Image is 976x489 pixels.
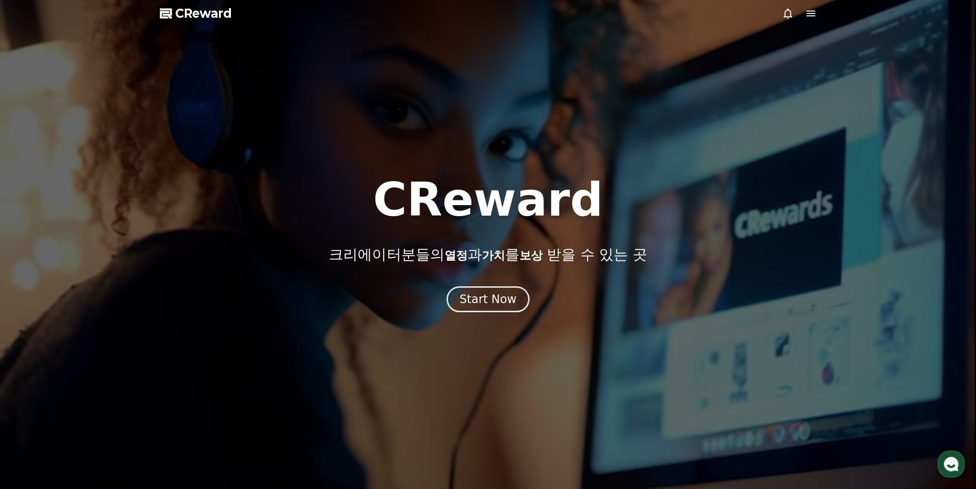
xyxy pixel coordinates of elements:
button: Start Now [446,286,530,312]
span: 열정 [444,249,467,262]
a: 설정 [124,305,184,329]
span: 보상 [519,249,542,262]
a: 홈 [3,305,63,329]
h1: CReward [373,177,603,223]
span: 가치 [482,249,505,262]
a: 대화 [63,305,124,329]
div: Start Now [459,292,517,307]
p: 크리에이터분들의 과 를 받을 수 있는 곳 [329,246,647,263]
a: Start Now [446,296,530,305]
a: CReward [160,6,232,21]
span: 홈 [30,319,36,327]
span: 대화 [88,319,99,327]
span: CReward [175,6,232,21]
span: 설정 [148,319,160,327]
